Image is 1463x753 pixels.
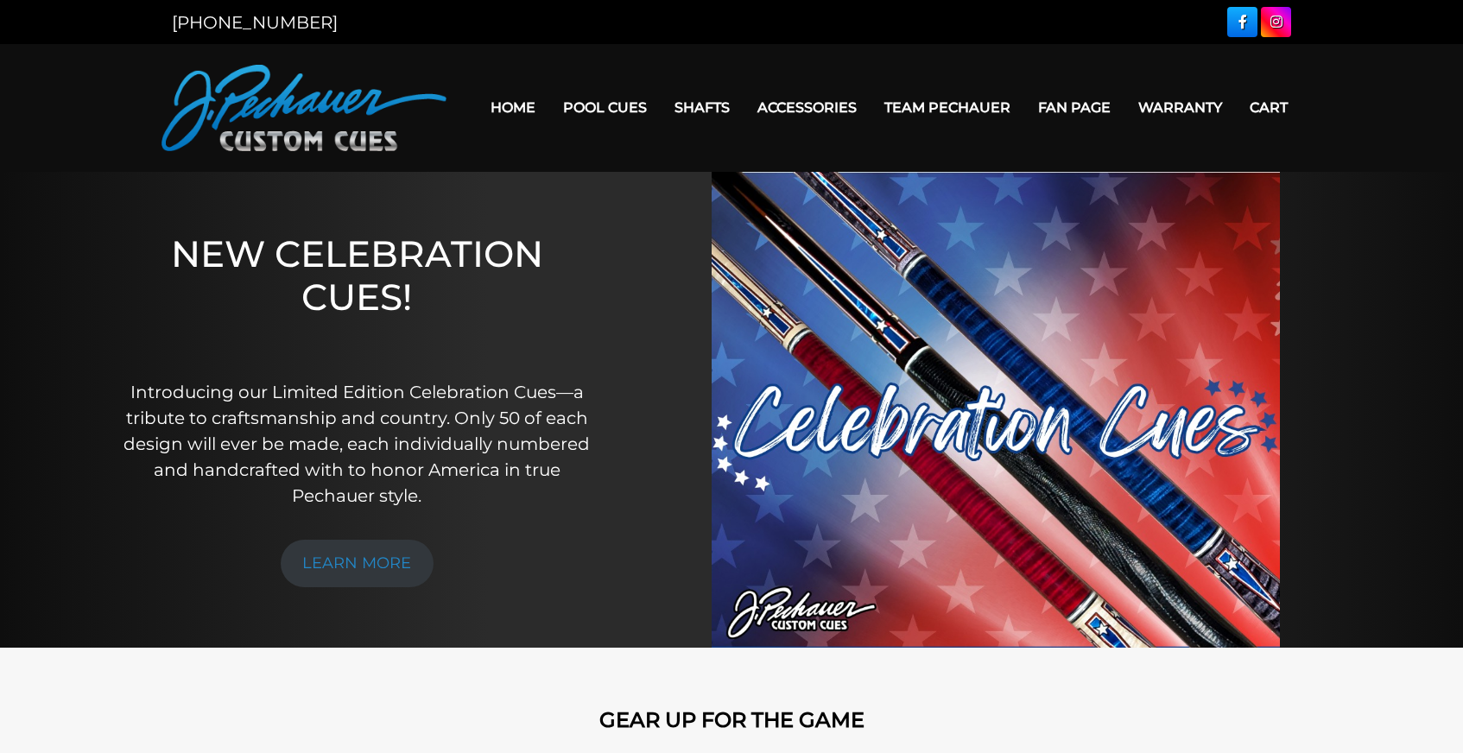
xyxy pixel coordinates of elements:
[1124,85,1236,130] a: Warranty
[549,85,661,130] a: Pool Cues
[661,85,744,130] a: Shafts
[744,85,871,130] a: Accessories
[599,707,864,732] strong: GEAR UP FOR THE GAME
[161,65,446,151] img: Pechauer Custom Cues
[118,379,596,509] p: Introducing our Limited Edition Celebration Cues—a tribute to craftsmanship and country. Only 50 ...
[172,12,338,33] a: [PHONE_NUMBER]
[118,232,596,356] h1: NEW CELEBRATION CUES!
[477,85,549,130] a: Home
[1236,85,1301,130] a: Cart
[1024,85,1124,130] a: Fan Page
[281,540,434,587] a: LEARN MORE
[871,85,1024,130] a: Team Pechauer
